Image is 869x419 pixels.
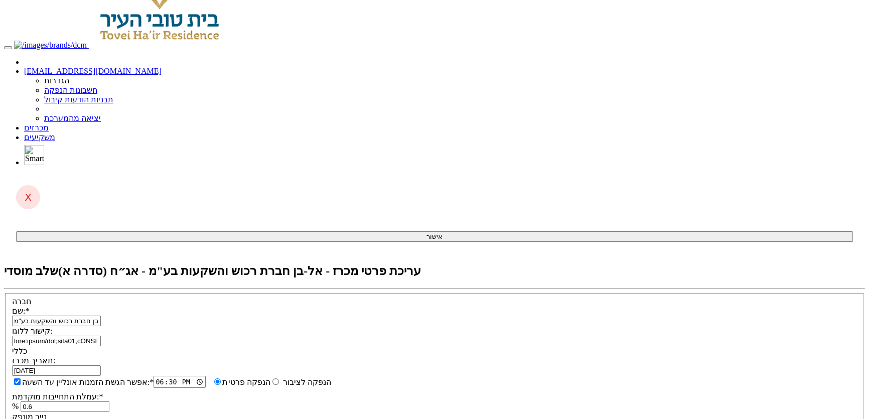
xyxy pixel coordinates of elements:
label: שם: [12,307,29,315]
label: עמלת התחייבות מוקדמת: [12,392,103,401]
a: מכרזים [24,123,49,132]
a: משקיעים [24,133,55,142]
input: הנפקה פרטית [272,378,279,385]
a: חשבונות הנפקה [44,86,97,94]
input: אפשר הגשת הזמנות אונליין עד השעה:* [14,378,21,385]
span: X [25,191,32,203]
button: אישור [16,231,853,242]
span: שלב מוסדי [4,264,58,277]
a: [EMAIL_ADDRESS][DOMAIN_NAME] [24,67,162,75]
li: הגדרות [44,76,865,85]
a: יציאה מהמערכת [44,114,101,122]
img: SmartBull Logo [24,145,44,165]
input: הנפקה לציבור [214,378,221,385]
span: % [12,402,19,410]
label: חברה [12,297,31,306]
label: הנפקה לציבור [212,378,331,386]
label: הנפקה פרטית [222,378,280,386]
h2: עריכת פרטי מכרז - אל-בן חברת רכוש והשקעות בע"מ - אג״ח (סדרה א) [4,264,865,278]
a: תבניות הודעות קיבול [44,95,113,104]
label: תאריך מכרז: [12,356,55,365]
label: אפשר הגשת הזמנות אונליין עד השעה: [12,377,154,387]
label: כללי [12,347,27,355]
img: /images/brands/dcm [14,41,87,50]
label: קישור ללוגו: [12,327,52,335]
